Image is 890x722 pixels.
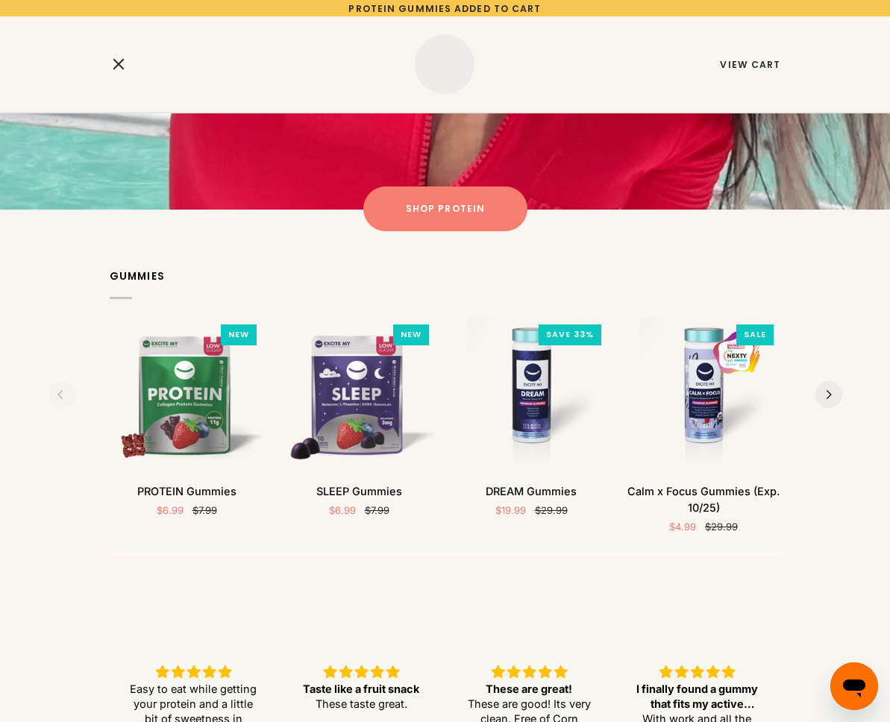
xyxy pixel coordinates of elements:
div: 5 stars [463,663,595,681]
div: 5 stars [128,663,260,681]
a: View Cart [720,58,780,71]
div: Save 33% [539,324,601,345]
a: PROTEIN Gummies [110,317,264,471]
div: NEW [221,324,257,345]
span: PROTEIN Gummies [348,2,451,15]
div: SALE [736,324,774,345]
p: PROTEIN Gummies [137,483,236,500]
button: Next [815,381,842,408]
product-grid-item-variant: Default Title [110,317,264,471]
div: 5 stars [631,663,763,681]
div: NEW [393,324,429,345]
product-grid-item: Calm x Focus Gummies (Exp. 10/25) [627,317,781,534]
a: SLEEP Gummies [282,317,436,471]
p: Calm x Focus Gummies (Exp. 10/25) [627,483,781,516]
div: I finally found a gummy that fits my active lifestyle [631,682,763,712]
span: $7.99 [192,504,217,516]
product-grid-item: DREAM Gummies [454,317,609,518]
iframe: Button to launch messaging window [830,662,878,710]
a: SLEEP Gummies [282,477,436,518]
span: $6.99 [329,504,356,516]
a: Calm x Focus Gummies (Exp. 10/25) [627,317,781,471]
div: Taste like a fruit snack [295,682,427,697]
a: DREAM Gummies [454,317,609,471]
span: $29.99 [705,521,738,533]
product-grid-item-variant: Default Title [282,317,436,471]
p: Gummies [110,269,166,300]
span: $19.99 [495,504,526,516]
div: These are great! [463,682,595,697]
a: Calm x Focus Gummies (Exp. 10/25) [627,477,781,534]
a: PROTEIN Gummies [110,477,264,518]
span: Added to cart [454,2,541,15]
div: 5 stars [295,663,427,681]
product-grid-item-variant: 1 Bottle [454,317,609,471]
product-grid-item-variant: Default Title [627,317,781,471]
p: SLEEP Gummies [316,483,402,500]
p: These taste great. [295,697,427,712]
p: DREAM Gummies [486,483,577,500]
span: $4.99 [669,521,696,533]
span: $7.99 [365,504,389,516]
button: Close [110,40,128,88]
span: $29.99 [535,504,568,516]
product-grid-item: SLEEP Gummies [282,317,436,518]
product-grid-item: PROTEIN Gummies [110,317,264,518]
a: DREAM Gummies [454,477,609,518]
span: $6.99 [157,504,184,516]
